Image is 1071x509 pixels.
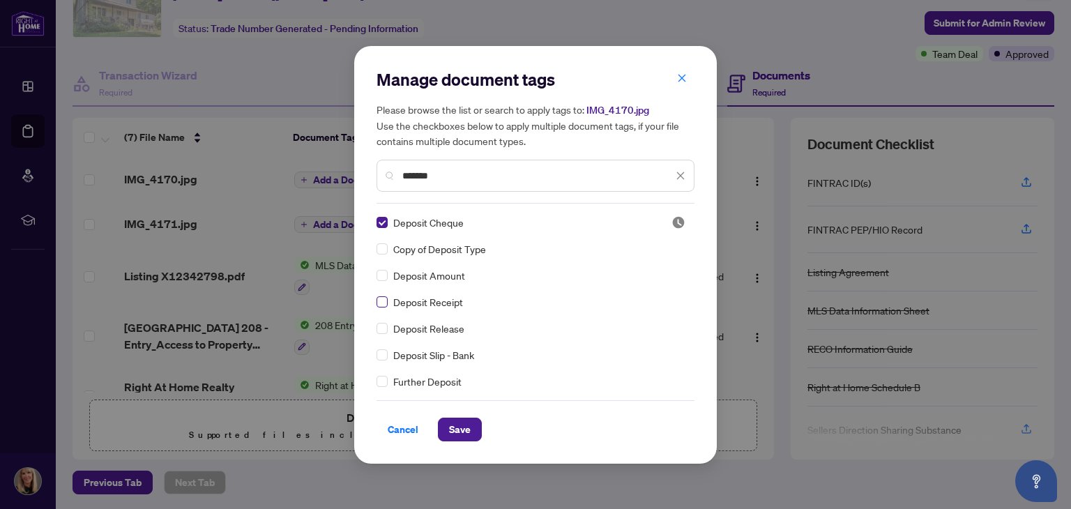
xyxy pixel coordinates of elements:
span: close [676,171,685,181]
span: Deposit Cheque [393,215,464,230]
span: Cancel [388,418,418,441]
button: Cancel [377,418,430,441]
span: Deposit Release [393,321,464,336]
h2: Manage document tags [377,68,694,91]
span: Pending Review [671,215,685,229]
span: Deposit Receipt [393,294,463,310]
span: Save [449,418,471,441]
span: close [677,73,687,83]
span: Further Deposit [393,374,462,389]
span: Deposit Amount [393,268,465,283]
span: Deposit Slip - Bank [393,347,474,363]
h5: Please browse the list or search to apply tags to: Use the checkboxes below to apply multiple doc... [377,102,694,149]
img: status [671,215,685,229]
span: IMG_4170.jpg [586,104,649,116]
button: Save [438,418,482,441]
span: Copy of Deposit Type [393,241,486,257]
button: Open asap [1015,460,1057,502]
